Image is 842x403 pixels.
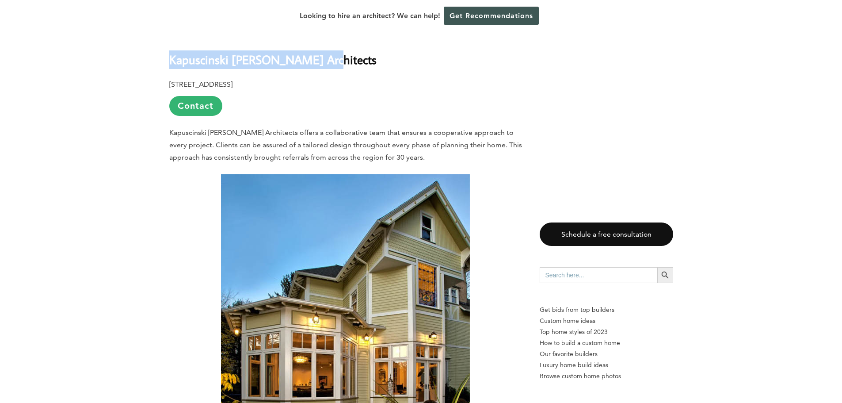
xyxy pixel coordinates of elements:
a: Custom home ideas [540,315,673,326]
input: Search here... [540,267,657,283]
a: Contact [169,96,222,116]
a: Browse custom home photos [540,371,673,382]
span: Kapuscinski [PERSON_NAME] Architects offers a collaborative team that ensures a cooperative appro... [169,128,522,161]
a: Luxury home build ideas [540,360,673,371]
p: Get bids from top builders [540,304,673,315]
b: Kapuscinski [PERSON_NAME] Architects [169,52,377,67]
a: Our favorite builders [540,349,673,360]
a: How to build a custom home [540,338,673,349]
a: Get Recommendations [444,7,539,25]
iframe: Drift Widget Chat Controller [672,339,831,392]
b: [STREET_ADDRESS] [169,80,232,88]
a: Schedule a free consultation [540,223,673,246]
a: Top home styles of 2023 [540,326,673,338]
svg: Search [660,270,670,280]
